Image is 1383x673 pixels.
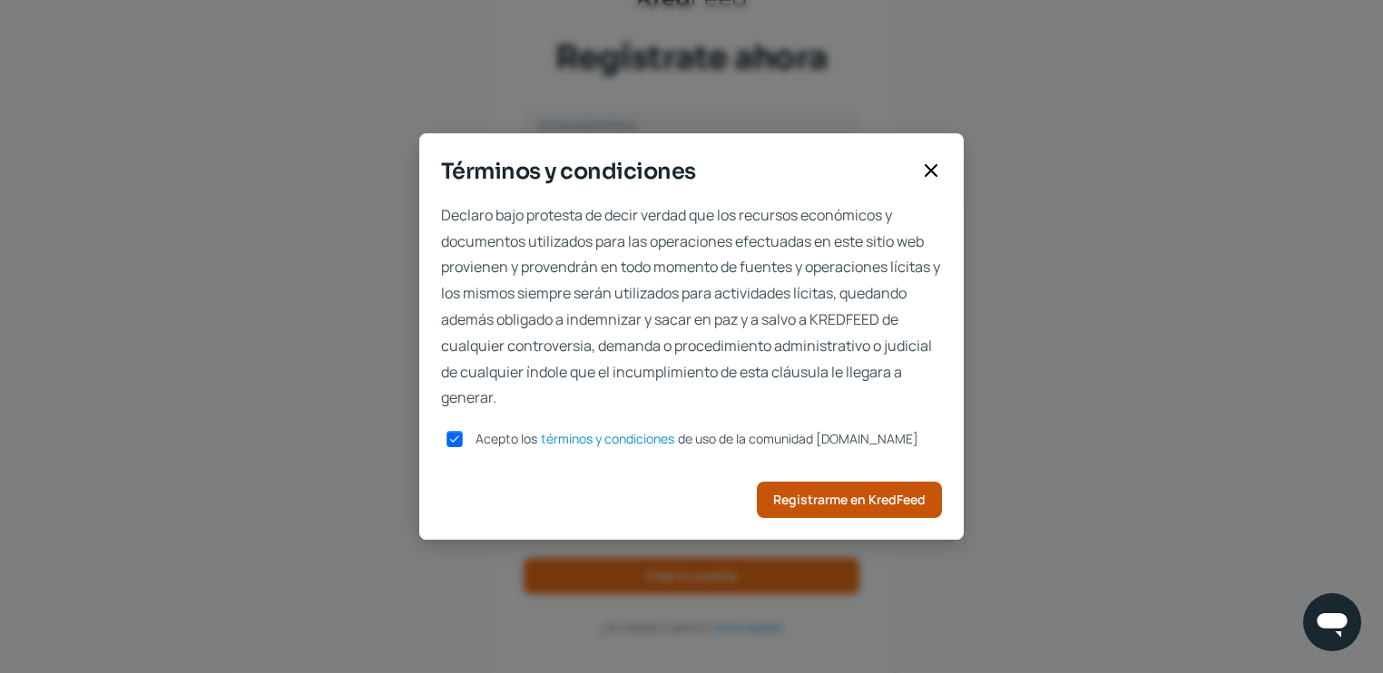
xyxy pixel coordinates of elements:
[441,202,942,411] span: Declaro bajo protesta de decir verdad que los recursos económicos y documentos utilizados para la...
[541,433,674,445] a: términos y condiciones
[441,155,913,188] span: Términos y condiciones
[773,493,926,506] span: Registrarme en KredFeed
[476,430,537,447] span: Acepto los
[678,430,918,447] span: de uso de la comunidad [DOMAIN_NAME]
[1314,604,1350,640] img: chatIcon
[757,482,942,518] button: Registrarme en KredFeed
